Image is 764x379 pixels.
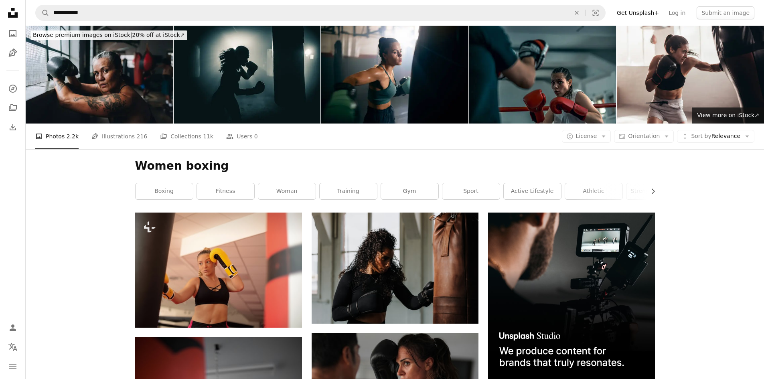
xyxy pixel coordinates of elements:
[160,124,213,149] a: Collections 11k
[254,132,258,141] span: 0
[692,107,764,124] a: View more on iStock↗
[469,26,616,124] img: BOXING
[26,26,192,45] a: Browse premium images on iStock|20% off at iStock↗
[174,26,321,124] img: Getting fit with boxing
[646,183,655,199] button: scroll list to the right
[628,133,660,139] span: Orientation
[691,132,740,140] span: Relevance
[197,183,254,199] a: fitness
[5,119,21,135] a: Download History
[626,183,684,199] a: strength training
[664,6,690,19] a: Log in
[612,6,664,19] a: Get Unsplash+
[5,81,21,97] a: Explore
[586,5,605,20] button: Visual search
[26,26,173,124] img: Portrait of a tired boxer woman on a boxing gym
[5,339,21,355] button: Language
[562,130,611,143] button: License
[203,132,213,141] span: 11k
[381,183,438,199] a: gym
[5,45,21,61] a: Illustrations
[677,130,754,143] button: Sort byRelevance
[691,133,711,139] span: Sort by
[5,358,21,374] button: Menu
[5,26,21,42] a: Photos
[320,183,377,199] a: training
[35,5,606,21] form: Find visuals sitewide
[565,183,622,199] a: athletic
[576,133,597,139] span: License
[312,213,478,324] img: a woman in a black top and black gloves near a punching bag
[697,6,754,19] button: Submit an image
[504,183,561,199] a: active lifestyle
[442,183,500,199] a: sport
[135,159,655,173] h1: Women boxing
[697,112,759,118] span: View more on iStock ↗
[568,5,586,20] button: Clear
[226,124,258,149] a: Users 0
[136,183,193,199] a: boxing
[258,183,316,199] a: woman
[137,132,148,141] span: 216
[36,5,49,20] button: Search Unsplash
[617,26,764,124] img: Female boxer training inside a boxing ring
[91,124,147,149] a: Illustrations 216
[614,130,674,143] button: Orientation
[33,32,132,38] span: Browse premium images on iStock |
[321,26,468,124] img: Young woman, with boxing gloves, punching the punching bag, while practicing kickbox in the gym
[135,213,302,328] img: One fit woman training with a punching bag.
[312,264,478,272] a: a woman in a black top and black gloves near a punching bag
[135,266,302,274] a: One fit woman training with a punching bag.
[5,320,21,336] a: Log in / Sign up
[5,100,21,116] a: Collections
[30,30,187,40] div: 20% off at iStock ↗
